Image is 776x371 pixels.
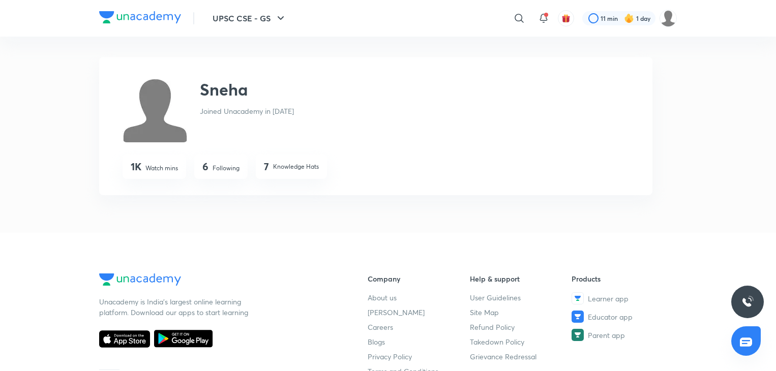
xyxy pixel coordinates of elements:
[264,161,269,173] h4: 7
[273,162,319,171] p: Knowledge Hats
[572,329,584,341] img: Parent app
[470,273,572,284] h6: Help & support
[470,292,572,303] a: User Guidelines
[99,273,335,288] a: Company Logo
[572,311,674,323] a: Educator app
[368,273,470,284] h6: Company
[368,351,470,362] a: Privacy Policy
[470,351,572,362] a: Grievance Redressal
[572,273,674,284] h6: Products
[741,296,754,308] img: ttu
[99,11,181,23] img: Company Logo
[572,292,584,304] img: Learner app
[368,307,470,318] a: [PERSON_NAME]
[470,307,572,318] a: Site Map
[588,312,633,322] span: Educator app
[99,296,252,318] p: Unacademy is India’s largest online learning platform. Download our apps to start learning
[470,322,572,332] a: Refund Policy
[660,10,677,27] img: Sneha
[572,311,584,323] img: Educator app
[368,322,393,332] span: Careers
[588,330,625,341] span: Parent app
[558,10,574,26] button: avatar
[624,13,634,23] img: streak
[588,293,629,304] span: Learner app
[145,164,178,173] p: Watch mins
[368,336,470,347] a: Blogs
[206,8,293,28] button: UPSC CSE - GS
[99,273,181,286] img: Company Logo
[99,11,181,26] a: Company Logo
[572,329,674,341] a: Parent app
[213,164,240,173] p: Following
[561,14,571,23] img: avatar
[470,336,572,347] a: Takedown Policy
[368,322,470,332] a: Careers
[200,77,248,102] h2: Sneha
[202,161,208,173] h4: 6
[572,292,674,304] a: Learner app
[123,77,188,142] img: Avatar
[200,106,294,116] p: Joined Unacademy in [DATE]
[368,292,470,303] a: About us
[131,161,141,173] h4: 1K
